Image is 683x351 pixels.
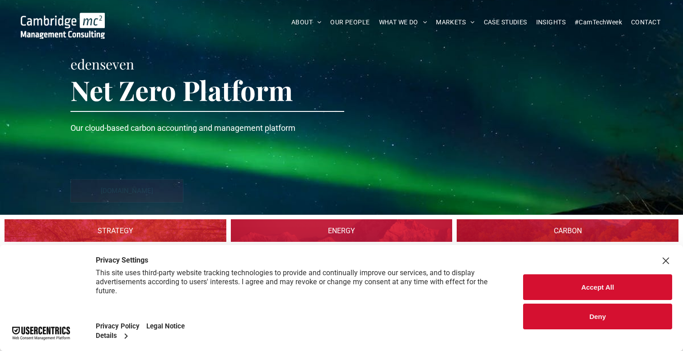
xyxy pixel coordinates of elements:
[231,219,453,242] a: Sustainability | 1. SOURCING | Energy | Cambridge Management Consulting
[532,15,570,29] a: INSIGHTS
[627,15,665,29] a: CONTACT
[70,72,293,108] span: Net Zero Platform
[5,219,226,242] a: Sustainability Strategy | Cambridge Management Consulting
[570,15,627,29] a: #CamTechWeek
[70,179,183,203] a: [DOMAIN_NAME]
[287,15,326,29] a: ABOUT
[70,123,295,133] span: Our cloud-based carbon accounting and management platform
[374,15,432,29] a: WHAT WE DO
[479,15,532,29] a: CASE STUDIES
[21,13,105,39] img: Cambridge MC Logo, sustainability
[457,219,678,242] a: Sustainability | Carbon | Cambridge Management Consulting
[326,15,374,29] a: OUR PEOPLE
[21,14,105,23] a: Your Business Transformed | Cambridge Management Consulting
[70,55,134,73] span: edenseven
[431,15,479,29] a: MARKETS
[101,180,153,202] span: [DOMAIN_NAME]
